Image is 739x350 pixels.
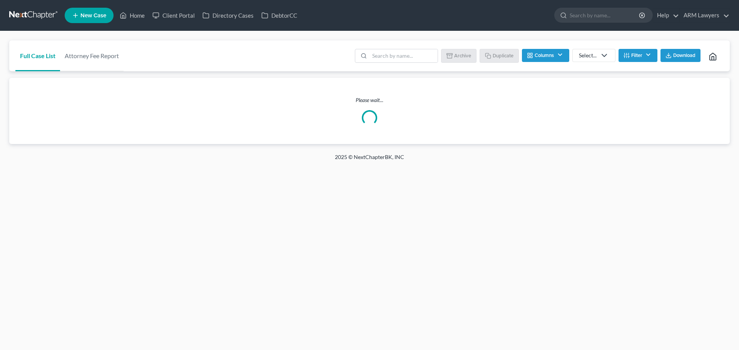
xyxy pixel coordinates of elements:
a: Client Portal [149,8,199,22]
span: Download [673,52,696,59]
div: 2025 © NextChapterBK, INC [150,153,589,167]
input: Search by name... [369,49,438,62]
button: Download [660,49,701,62]
a: ARM Lawyers [680,8,729,22]
input: Search by name... [570,8,640,22]
p: Please wait... [9,96,730,104]
a: Full Case List [15,40,60,71]
a: Directory Cases [199,8,257,22]
button: Columns [522,49,569,62]
div: Select... [579,52,597,59]
span: New Case [80,13,106,18]
button: Filter [619,49,657,62]
a: Attorney Fee Report [60,40,124,71]
a: DebtorCC [257,8,301,22]
a: Help [653,8,679,22]
a: Home [116,8,149,22]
